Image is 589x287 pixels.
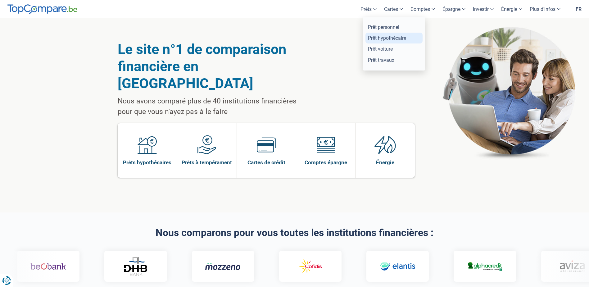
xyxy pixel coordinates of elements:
span: Comptes épargne [305,159,347,166]
img: Prêts à tempérament [197,135,216,154]
a: Prêts hypothécaires Prêts hypothécaires [118,123,177,178]
p: Nous avons comparé plus de 40 institutions financières pour que vous n'ayez pas à le faire [118,96,312,117]
img: Alphacredit [462,261,497,272]
img: Mozzeno [200,262,235,270]
a: Énergie Énergie [356,123,415,178]
a: Prêts à tempérament Prêts à tempérament [177,123,237,178]
h2: Nous comparons pour vous toutes les institutions financières : [118,227,472,238]
img: Cofidis [287,257,323,276]
a: Cartes de crédit Cartes de crédit [237,123,296,178]
span: Énergie [376,159,394,166]
img: Elantis [374,257,410,276]
a: Prêt personnel [365,22,423,33]
span: Prêts hypothécaires [123,159,171,166]
img: DHB Bank [118,257,143,276]
a: Prêt voiture [365,43,423,54]
a: Prêt hypothécaire [365,33,423,43]
a: Prêt travaux [365,55,423,66]
img: Énergie [374,135,396,154]
span: Cartes de crédit [247,159,285,166]
img: Comptes épargne [316,135,335,154]
img: TopCompare [7,4,77,14]
img: Prêts hypothécaires [138,135,157,154]
a: Comptes épargne Comptes épargne [296,123,356,178]
img: Beobank [25,257,61,276]
img: Cartes de crédit [257,135,276,154]
span: Prêts à tempérament [182,159,232,166]
h1: Le site n°1 de comparaison financière en [GEOGRAPHIC_DATA] [118,41,312,92]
